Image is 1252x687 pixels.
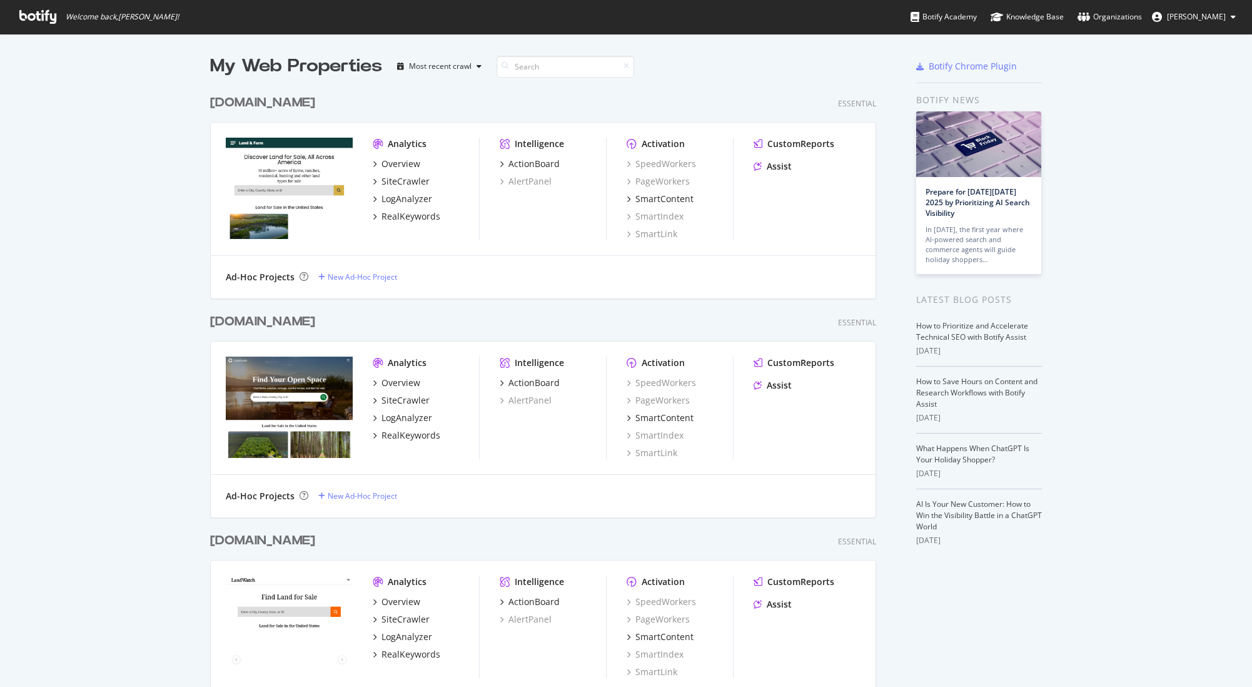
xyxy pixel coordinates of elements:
[754,138,834,150] a: CustomReports
[635,193,694,205] div: SmartContent
[754,379,792,392] a: Assist
[767,379,792,392] div: Assist
[838,317,876,328] div: Essential
[508,158,560,170] div: ActionBoard
[500,175,552,188] a: AlertPanel
[916,320,1028,342] a: How to Prioritize and Accelerate Technical SEO with Botify Assist
[642,138,685,150] div: Activation
[767,576,834,588] div: CustomReports
[754,598,792,611] a: Assist
[627,666,677,678] a: SmartLink
[916,293,1042,307] div: Latest Blog Posts
[767,160,792,173] div: Assist
[381,429,440,442] div: RealKeywords
[210,313,320,331] a: [DOMAIN_NAME]
[627,429,684,442] a: SmartIndex
[1167,11,1226,22] span: Michael Glavac
[754,576,834,588] a: CustomReports
[373,210,440,223] a: RealKeywords
[381,648,440,661] div: RealKeywords
[328,491,397,501] div: New Ad-Hoc Project
[381,377,420,389] div: Overview
[627,158,696,170] div: SpeedWorkers
[328,272,397,282] div: New Ad-Hoc Project
[926,186,1030,218] a: Prepare for [DATE][DATE] 2025 by Prioritizing AI Search Visibility
[210,532,315,550] div: [DOMAIN_NAME]
[515,138,564,150] div: Intelligence
[381,158,420,170] div: Overview
[381,175,430,188] div: SiteCrawler
[388,576,427,588] div: Analytics
[627,631,694,643] a: SmartContent
[210,532,320,550] a: [DOMAIN_NAME]
[767,598,792,611] div: Assist
[373,394,430,407] a: SiteCrawler
[497,56,634,78] input: Search
[916,93,1042,107] div: Botify news
[392,56,487,76] button: Most recent crawl
[916,60,1017,73] a: Botify Chrome Plugin
[210,54,382,79] div: My Web Properties
[627,394,690,407] a: PageWorkers
[929,60,1017,73] div: Botify Chrome Plugin
[500,394,552,407] a: AlertPanel
[500,377,560,389] a: ActionBoard
[381,394,430,407] div: SiteCrawler
[500,596,560,608] a: ActionBoard
[381,631,432,643] div: LogAnalyzer
[916,535,1042,546] div: [DATE]
[318,491,397,501] a: New Ad-Hoc Project
[627,613,690,626] a: PageWorkers
[66,12,179,22] span: Welcome back, [PERSON_NAME] !
[916,499,1042,532] a: AI Is Your New Customer: How to Win the Visibility Battle in a ChatGPT World
[500,613,552,626] a: AlertPanel
[627,377,696,389] a: SpeedWorkers
[916,111,1041,177] img: Prepare for Black Friday 2025 by Prioritizing AI Search Visibility
[373,613,430,626] a: SiteCrawler
[373,377,420,389] a: Overview
[627,648,684,661] a: SmartIndex
[767,138,834,150] div: CustomReports
[381,613,430,626] div: SiteCrawler
[381,412,432,424] div: LogAnalyzer
[627,210,684,223] a: SmartIndex
[754,357,834,369] a: CustomReports
[388,357,427,369] div: Analytics
[226,138,353,239] img: landandfarm.com
[642,357,685,369] div: Activation
[1142,7,1246,27] button: [PERSON_NAME]
[635,631,694,643] div: SmartContent
[381,596,420,608] div: Overview
[838,98,876,109] div: Essential
[916,376,1037,409] a: How to Save Hours on Content and Research Workflows with Botify Assist
[381,210,440,223] div: RealKeywords
[210,94,320,112] a: [DOMAIN_NAME]
[838,536,876,547] div: Essential
[627,447,677,459] a: SmartLink
[627,412,694,424] a: SmartContent
[508,596,560,608] div: ActionBoard
[500,158,560,170] a: ActionBoard
[373,429,440,442] a: RealKeywords
[373,158,420,170] a: Overview
[515,576,564,588] div: Intelligence
[210,94,315,112] div: [DOMAIN_NAME]
[226,271,295,283] div: Ad-Hoc Projects
[911,11,977,23] div: Botify Academy
[627,596,696,608] a: SpeedWorkers
[916,345,1042,357] div: [DATE]
[318,272,397,282] a: New Ad-Hoc Project
[767,357,834,369] div: CustomReports
[627,175,690,188] a: PageWorkers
